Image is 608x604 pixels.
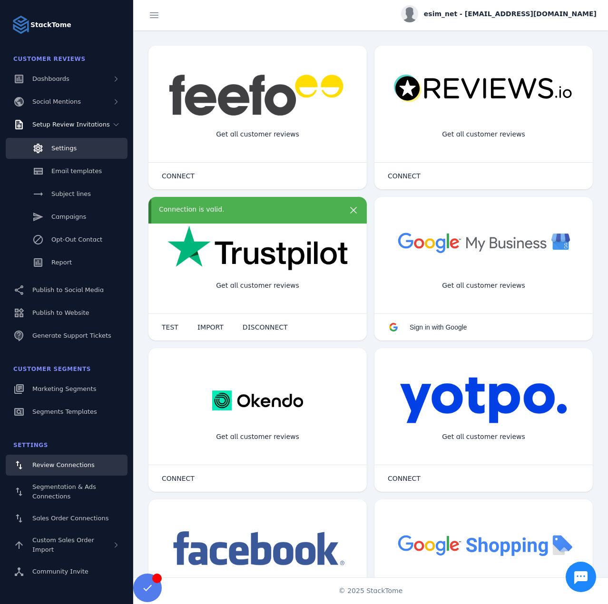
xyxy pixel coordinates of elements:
a: Community Invite [6,561,127,582]
span: Email templates [51,167,102,175]
span: Settings [13,442,48,448]
button: CONNECT [152,166,204,185]
button: CONNECT [378,166,430,185]
img: feefo.png [167,74,348,116]
button: Sign in with Google [378,318,477,337]
span: Customer Segments [13,366,91,372]
span: Settings [51,145,77,152]
span: TEST [162,324,178,331]
a: Campaigns [6,206,127,227]
div: Get all customer reviews [208,122,307,147]
span: Report [51,259,72,266]
button: CONNECT [378,469,430,488]
span: DISCONNECT [243,324,288,331]
span: IMPORT [197,324,224,331]
button: TEST [152,318,188,337]
button: esim_net - [EMAIL_ADDRESS][DOMAIN_NAME] [401,5,597,22]
span: Marketing Segments [32,385,96,392]
div: Get all customer reviews [208,424,307,449]
a: Sales Order Connections [6,508,127,529]
span: Dashboards [32,75,69,82]
img: profile.jpg [401,5,418,22]
div: Connection is valid. [159,205,339,214]
img: yotpo.png [400,377,568,424]
a: Segmentation & Ads Connections [6,477,127,506]
img: googlebusiness.png [393,225,574,259]
button: more [344,205,363,224]
div: Import Products from Google [427,575,539,601]
button: DISCONNECT [233,318,297,337]
span: Setup Review Invitations [32,121,110,128]
span: © 2025 StackTome [339,586,403,596]
span: CONNECT [162,173,195,179]
span: Segmentation & Ads Connections [32,483,96,500]
span: Custom Sales Order Import [32,536,94,553]
span: Publish to Social Media [32,286,104,293]
span: Opt-Out Contact [51,236,102,243]
span: Generate Support Tickets [32,332,111,339]
span: Social Mentions [32,98,81,105]
span: CONNECT [388,173,421,179]
img: reviewsio.svg [393,74,574,103]
img: googleshopping.png [393,528,574,562]
button: IMPORT [188,318,233,337]
button: CONNECT [152,469,204,488]
div: Get all customer reviews [208,273,307,298]
img: trustpilot.png [167,225,348,272]
a: Email templates [6,161,127,182]
span: Publish to Website [32,309,89,316]
img: okendo.webp [212,377,303,424]
span: Segments Templates [32,408,97,415]
strong: StackTome [30,20,71,30]
a: Review Connections [6,455,127,476]
span: Customer Reviews [13,56,86,62]
span: Sign in with Google [410,323,467,331]
span: Community Invite [32,568,88,575]
a: Settings [6,138,127,159]
span: CONNECT [388,475,421,482]
span: CONNECT [162,475,195,482]
a: Publish to Website [6,302,127,323]
a: Marketing Segments [6,379,127,399]
a: Opt-Out Contact [6,229,127,250]
div: Get all customer reviews [434,273,533,298]
span: Review Connections [32,461,95,468]
a: Report [6,252,127,273]
img: facebook.png [167,528,348,570]
span: Sales Order Connections [32,515,108,522]
a: Subject lines [6,184,127,205]
span: Campaigns [51,213,86,220]
a: Generate Support Tickets [6,325,127,346]
a: Publish to Social Media [6,280,127,301]
span: esim_net - [EMAIL_ADDRESS][DOMAIN_NAME] [424,9,597,19]
span: Subject lines [51,190,91,197]
a: Segments Templates [6,401,127,422]
div: Get all customer reviews [434,122,533,147]
img: Logo image [11,15,30,34]
div: Get all customer reviews [434,424,533,449]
